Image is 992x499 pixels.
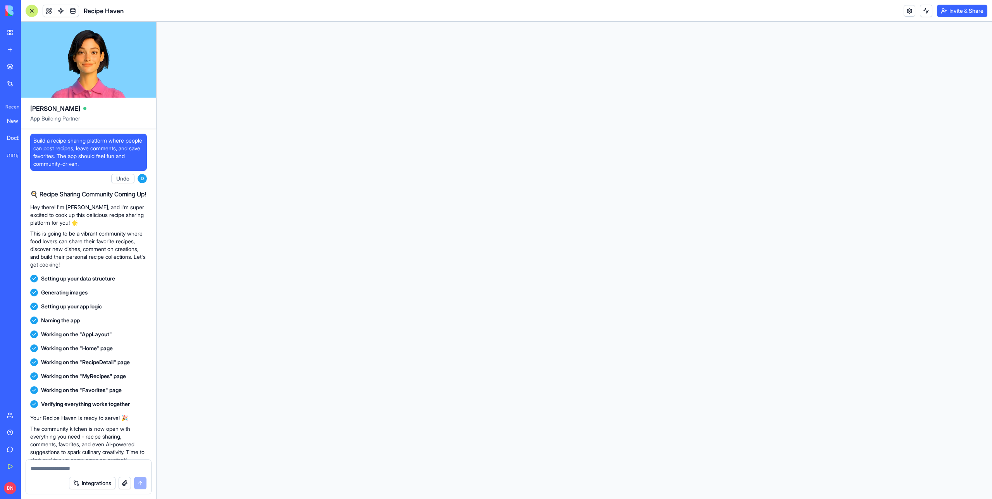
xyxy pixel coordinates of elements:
span: Naming the app [41,317,80,324]
p: This is going to be a vibrant community where food lovers can share their favorite recipes, disco... [30,230,147,268]
span: Build a recipe sharing platform where people can post recipes, leave comments, and save favorites... [33,137,144,168]
span: App Building Partner [30,115,147,129]
div: מערכת ניהול לקוחות [7,151,29,159]
span: Setting up your data structure [41,275,115,282]
span: Working on the "Home" page [41,344,113,352]
span: Working on the "MyRecipes" page [41,372,126,380]
span: Working on the "RecipeDetail" page [41,358,130,366]
a: מערכת ניהול לקוחות [2,147,33,163]
a: New App [2,113,33,129]
button: Integrations [69,477,115,489]
div: DocExtract AI [7,134,29,142]
span: Verifying everything works together [41,400,130,408]
p: The community kitchen is now open with everything you need - recipe sharing, comments, favorites,... [30,425,147,464]
span: D [138,174,147,183]
p: Your Recipe Haven is ready to serve! 🎉 [30,414,147,422]
button: Undo [111,174,134,183]
span: Setting up your app logic [41,303,102,310]
a: DocExtract AI [2,130,33,146]
span: Working on the "Favorites" page [41,386,122,394]
span: DN [4,482,16,494]
span: Recent [2,104,19,110]
button: Invite & Share [937,5,987,17]
span: Working on the "AppLayout" [41,330,112,338]
p: Hey there! I'm [PERSON_NAME], and I'm super excited to cook up this delicious recipe sharing plat... [30,203,147,227]
span: [PERSON_NAME] [30,104,80,113]
h2: 🍳 Recipe Sharing Community Coming Up! [30,189,147,199]
div: New App [7,117,29,125]
img: logo [5,5,53,16]
span: Generating images [41,289,88,296]
span: Recipe Haven [84,6,124,15]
